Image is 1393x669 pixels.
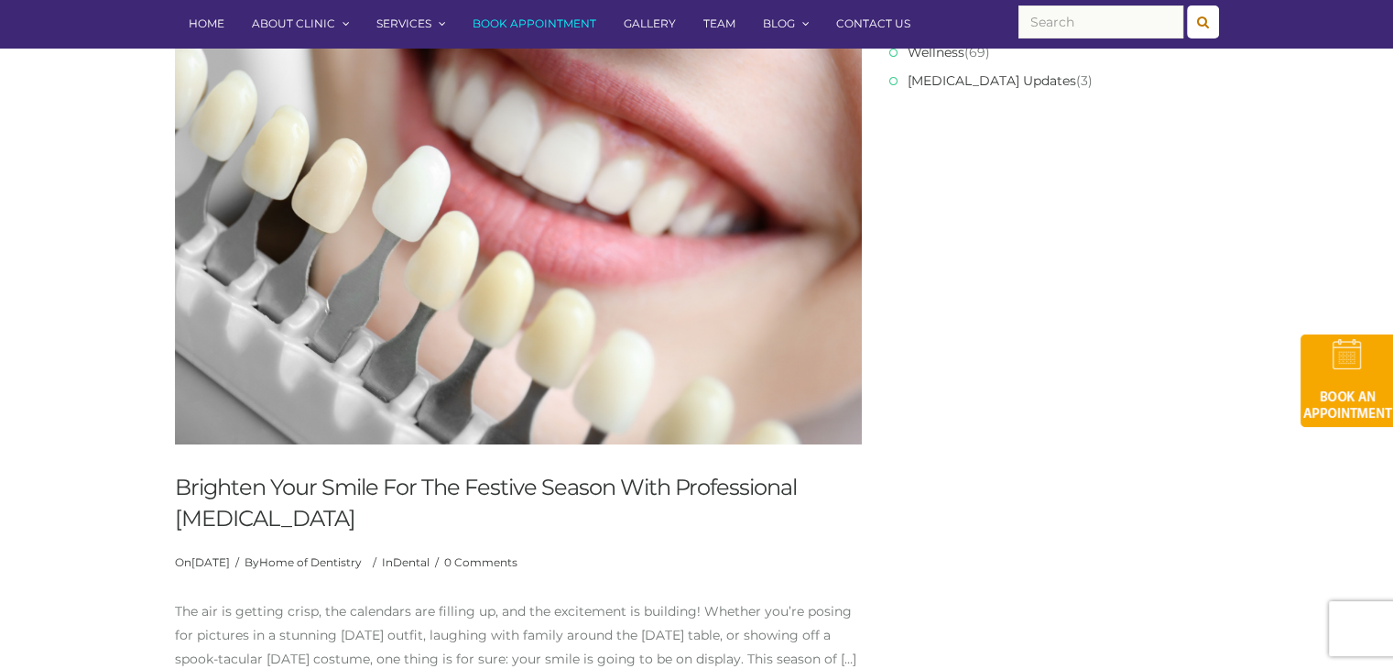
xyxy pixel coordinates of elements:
a: [MEDICAL_DATA] Updates [908,72,1076,89]
span: In / [382,555,439,569]
a: Brighten Your Smile For The Festive Season With Professional [MEDICAL_DATA] [175,474,797,532]
li: (69) [889,43,1205,62]
span: On / [175,555,239,569]
a: [DATE] [191,555,230,569]
span: By / [245,555,376,569]
a: Dental [393,555,430,569]
a: 0 Comments [444,555,517,569]
input: Search [1018,5,1183,38]
a: Home of Dentistry [259,555,362,569]
img: book-an-appointment-hod-gld.png [1300,334,1393,427]
li: (3) [889,71,1205,91]
a: Wellness [908,44,964,60]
